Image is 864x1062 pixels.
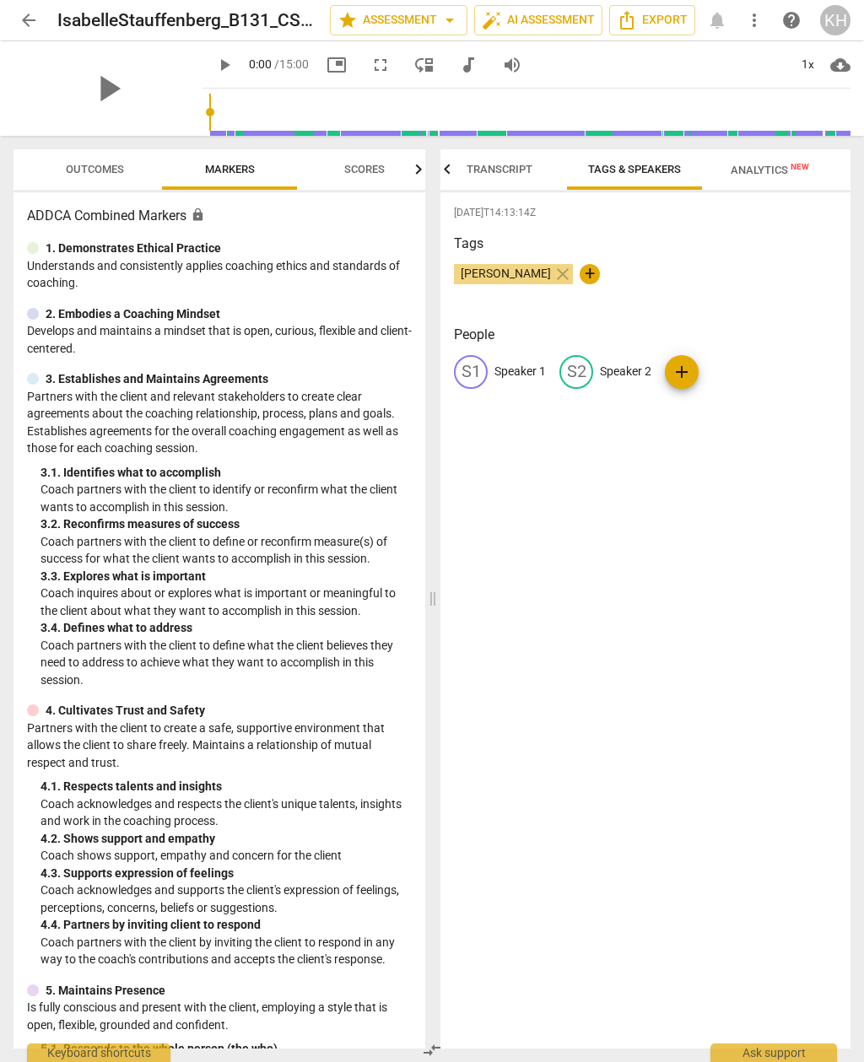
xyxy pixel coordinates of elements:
span: play_arrow [214,55,235,75]
span: Assessment [337,10,460,30]
span: move_down [414,55,435,75]
p: Coach partners with the client to identify or reconfirm what the client wants to accomplish in th... [40,481,412,515]
p: Partners with the client to create a safe, supportive environment that allows the client to share... [27,720,412,772]
span: New [791,162,809,171]
div: S2 [559,355,593,389]
span: Outcomes [66,163,124,175]
h2: IsabelleStauffenberg_B131_CSP1 [57,10,316,31]
span: arrow_drop_down [440,10,460,30]
p: Coach partners with the client to define what the client believes they need to address to achieve... [40,637,412,689]
div: Ask support [710,1043,837,1062]
span: volume_up [502,55,522,75]
p: Coach partners with the client by inviting the client to respond in any way to the coach's contri... [40,934,412,968]
div: 5. 1. Responds to the whole person (the who) [40,1040,412,1058]
span: help [781,10,802,30]
button: Assessment [330,5,467,35]
h3: ADDCA Combined Markers [27,206,412,226]
p: Coach acknowledges and respects the client's unique talents, insights and work in the coaching pr... [40,795,412,830]
button: Switch to audio player [453,50,483,80]
span: Export [617,10,688,30]
p: Speaker 2 [600,363,651,380]
p: Partners with the client and relevant stakeholders to create clear agreements about the coaching ... [27,388,412,457]
button: Export [609,5,695,35]
span: [DATE]T14:13:14Z [454,206,837,220]
p: 1. Demonstrates Ethical Practice [46,240,221,257]
p: 2. Embodies a Coaching Mindset [46,305,220,323]
span: Assessment is enabled for this document. The competency model is locked and follows the assessmen... [191,208,205,222]
span: / 15:00 [274,57,309,71]
p: Coach inquires about or explores what is important or meaningful to the client about what they wa... [40,585,412,619]
p: 5. Maintains Presence [46,982,165,1000]
span: fullscreen [370,55,391,75]
span: play_arrow [86,67,130,111]
div: 3. 3. Explores what is important [40,568,412,585]
span: more_vert [744,10,764,30]
button: AI Assessment [474,5,602,35]
div: 1x [791,51,823,78]
div: Keyboard shortcuts [27,1043,170,1062]
span: auto_fix_high [482,10,502,30]
p: 4. Cultivates Trust and Safety [46,702,205,720]
button: Fullscreen [365,50,396,80]
span: star [337,10,358,30]
button: Volume [497,50,527,80]
span: 0:00 [249,57,272,71]
div: 4. 2. Shows support and empathy [40,830,412,848]
span: cloud_download [830,55,850,75]
span: picture_in_picture [327,55,347,75]
div: 4. 4. Partners by inviting client to respond [40,916,412,934]
button: View player as separate pane [409,50,440,80]
p: 3. Establishes and Maintains Agreements [46,370,268,388]
p: Coach shows support, empathy and concern for the client [40,847,412,865]
span: [PERSON_NAME] [454,267,558,280]
span: audiotrack [458,55,478,75]
button: + [580,264,600,284]
span: close [553,264,573,284]
h3: People [454,325,837,345]
p: Understands and consistently applies coaching ethics and standards of coaching. [27,257,412,292]
div: 4. 1. Respects talents and insights [40,778,412,795]
span: add [672,362,692,382]
span: Tags & Speakers [588,163,681,175]
div: 3. 1. Identifies what to accomplish [40,464,412,482]
span: Analytics [731,164,809,176]
div: 3. 4. Defines what to address [40,619,412,637]
span: compare_arrows [422,1040,442,1060]
p: Is fully conscious and present with the client, employing a style that is open, flexible, grounde... [27,999,412,1033]
span: arrow_back [19,10,39,30]
div: 3. 2. Reconfirms measures of success [40,515,412,533]
h3: Tags [454,234,837,254]
p: Develops and maintains a mindset that is open, curious, flexible and client-centered. [27,322,412,357]
div: 4. 3. Supports expression of feelings [40,865,412,882]
span: AI Assessment [482,10,595,30]
button: KH [820,5,850,35]
button: Play [209,50,240,80]
span: Transcript [467,163,532,175]
span: Scores [344,163,385,175]
p: Coach partners with the client to define or reconfirm measure(s) of success for what the client w... [40,533,412,568]
p: Speaker 1 [494,363,546,380]
a: Help [776,5,807,35]
div: S1 [454,355,488,389]
button: Picture in picture [321,50,352,80]
p: Coach acknowledges and supports the client's expression of feelings, perceptions, concerns, belie... [40,881,412,916]
span: Markers [205,163,255,175]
